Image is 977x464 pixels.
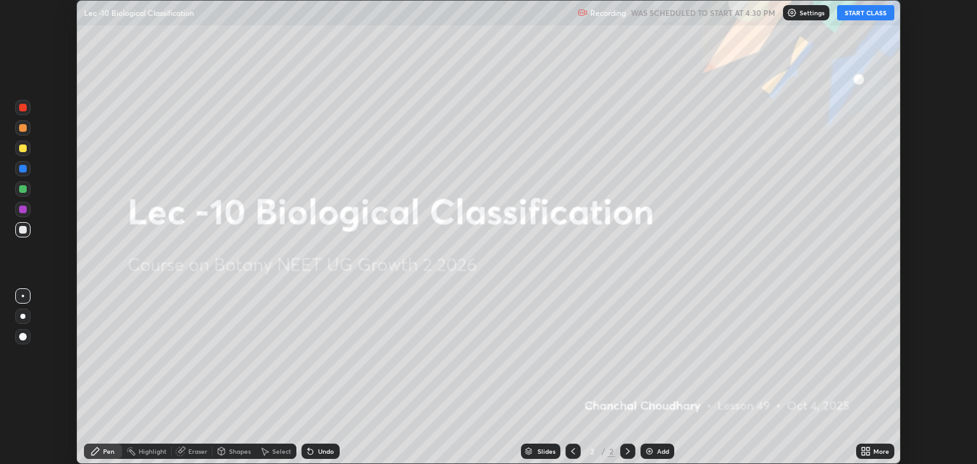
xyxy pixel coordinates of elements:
[657,448,669,454] div: Add
[578,8,588,18] img: recording.375f2c34.svg
[537,448,555,454] div: Slides
[601,447,605,455] div: /
[787,8,797,18] img: class-settings-icons
[631,7,775,18] h5: WAS SCHEDULED TO START AT 4:30 PM
[84,8,194,18] p: Lec -10 Biological Classification
[800,10,824,16] p: Settings
[644,446,655,456] img: add-slide-button
[103,448,114,454] div: Pen
[586,447,599,455] div: 2
[139,448,167,454] div: Highlight
[590,8,626,18] p: Recording
[318,448,334,454] div: Undo
[607,446,615,457] div: 2
[229,448,251,454] div: Shapes
[873,448,889,454] div: More
[188,448,207,454] div: Eraser
[272,448,291,454] div: Select
[837,5,894,20] button: START CLASS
